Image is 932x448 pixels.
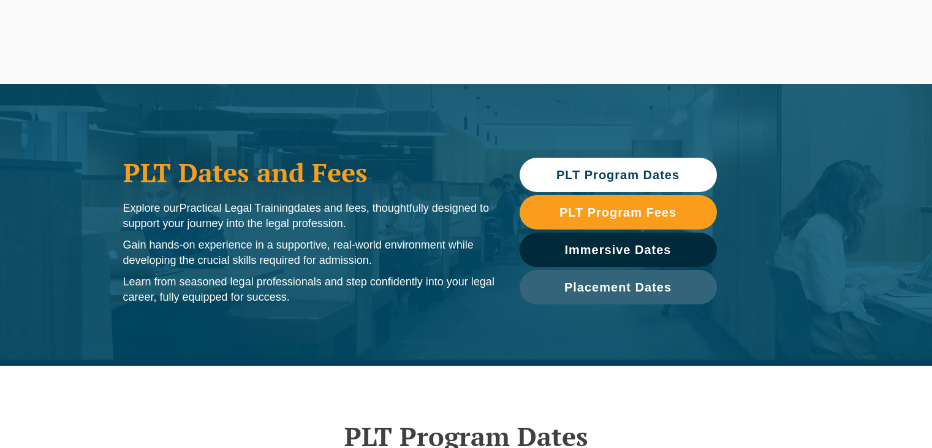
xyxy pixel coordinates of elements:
[123,274,495,305] p: Learn from seasoned legal professionals and step confidently into your legal career, fully equipp...
[559,206,676,218] span: PLT Program Fees
[520,195,717,230] a: PLT Program Fees
[564,281,672,293] span: Placement Dates
[565,244,672,256] span: Immersive Dates
[180,202,294,214] span: Practical Legal Training
[123,201,495,231] p: Explore our dates and fees, thoughtfully designed to support your journey into the legal profession.
[520,270,717,304] a: Placement Dates
[556,169,680,181] span: PLT Program Dates
[123,238,495,268] p: Gain hands-on experience in a supportive, real-world environment while developing the crucial ski...
[520,158,717,192] a: PLT Program Dates
[520,233,717,267] a: Immersive Dates
[123,157,495,188] h1: PLT Dates and Fees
